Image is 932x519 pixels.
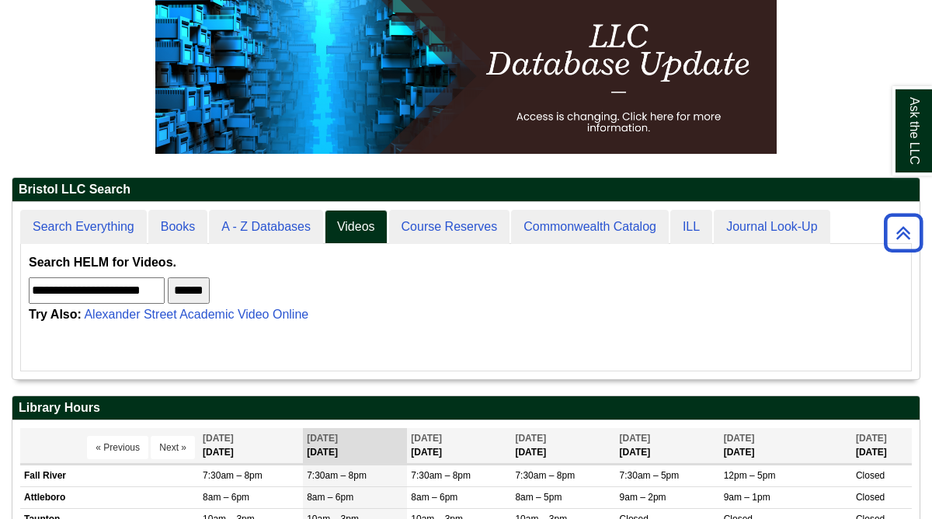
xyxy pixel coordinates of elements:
[724,470,776,481] span: 12pm – 5pm
[515,492,562,503] span: 8am – 5pm
[29,252,176,273] label: Search HELM for Videos.
[411,470,471,481] span: 7:30am – 8pm
[620,433,651,444] span: [DATE]
[151,436,195,459] button: Next »
[515,433,546,444] span: [DATE]
[856,470,885,481] span: Closed
[20,210,147,245] a: Search Everything
[620,470,680,481] span: 7:30am – 5pm
[29,308,82,321] strong: Try Also:
[856,492,885,503] span: Closed
[724,492,770,503] span: 9am – 1pm
[307,433,338,444] span: [DATE]
[84,308,308,321] a: Alexander Street Academic Video Online
[20,465,199,486] td: Fall River
[620,492,666,503] span: 9am – 2pm
[724,433,755,444] span: [DATE]
[878,222,928,243] a: Back to Top
[511,210,669,245] a: Commonwealth Catalog
[203,492,249,503] span: 8am – 6pm
[407,428,511,463] th: [DATE]
[714,210,829,245] a: Journal Look-Up
[307,470,367,481] span: 7:30am – 8pm
[307,492,353,503] span: 8am – 6pm
[389,210,510,245] a: Course Reserves
[616,428,720,463] th: [DATE]
[203,470,263,481] span: 7:30am – 8pm
[411,433,442,444] span: [DATE]
[203,433,234,444] span: [DATE]
[515,470,575,481] span: 7:30am – 8pm
[20,486,199,508] td: Attleboro
[148,210,207,245] a: Books
[670,210,712,245] a: ILL
[411,492,457,503] span: 8am – 6pm
[720,428,852,463] th: [DATE]
[856,433,887,444] span: [DATE]
[12,396,920,420] h2: Library Hours
[325,210,388,245] a: Videos
[303,428,407,463] th: [DATE]
[511,428,615,463] th: [DATE]
[852,428,912,463] th: [DATE]
[209,210,323,245] a: A - Z Databases
[199,428,303,463] th: [DATE]
[87,436,148,459] button: « Previous
[12,178,920,202] h2: Bristol LLC Search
